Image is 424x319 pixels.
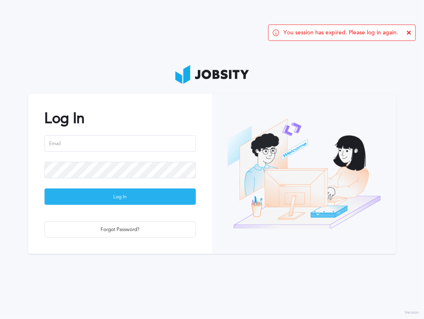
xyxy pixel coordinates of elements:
[45,222,195,238] div: Forgot Password?
[405,310,420,315] label: Version:
[283,29,398,36] span: You session has expired. Please log in again.
[45,189,196,205] button: Log In
[45,189,195,205] div: Log In
[45,110,196,127] h2: Log In
[45,221,196,238] button: Forgot Password?
[45,135,196,152] input: Email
